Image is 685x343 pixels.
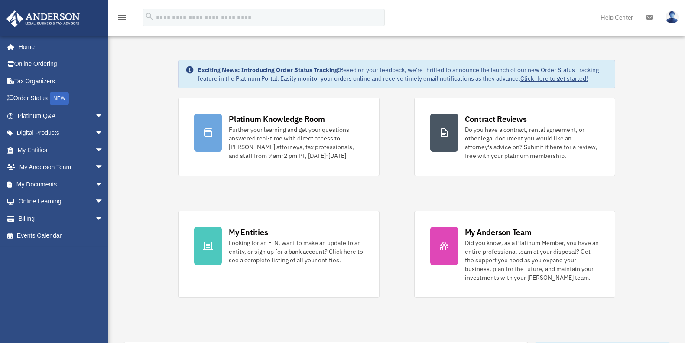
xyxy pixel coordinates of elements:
div: Do you have a contract, rental agreement, or other legal document you would like an attorney's ad... [465,125,599,160]
a: Events Calendar [6,227,117,245]
span: arrow_drop_down [95,124,112,142]
div: Contract Reviews [465,114,527,124]
img: Anderson Advisors Platinum Portal [4,10,82,27]
div: My Entities [229,227,268,238]
i: search [145,12,154,21]
div: Looking for an EIN, want to make an update to an entity, or sign up for a bank account? Click her... [229,238,363,265]
span: arrow_drop_down [95,176,112,193]
a: My Anderson Team Did you know, as a Platinum Member, you have an entire professional team at your... [414,211,615,298]
a: Click Here to get started! [520,75,588,82]
a: Platinum Knowledge Room Further your learning and get your questions answered real-time with dire... [178,98,379,176]
a: Tax Organizers [6,72,117,90]
div: Further your learning and get your questions answered real-time with direct access to [PERSON_NAM... [229,125,363,160]
span: arrow_drop_down [95,159,112,176]
div: Platinum Knowledge Room [229,114,325,124]
a: My Anderson Teamarrow_drop_down [6,159,117,176]
div: Did you know, as a Platinum Member, you have an entire professional team at your disposal? Get th... [465,238,599,282]
span: arrow_drop_down [95,141,112,159]
a: Billingarrow_drop_down [6,210,117,227]
a: My Entities Looking for an EIN, want to make an update to an entity, or sign up for a bank accoun... [178,211,379,298]
div: NEW [50,92,69,105]
span: arrow_drop_down [95,107,112,125]
a: Digital Productsarrow_drop_down [6,124,117,142]
img: User Pic [666,11,679,23]
a: Contract Reviews Do you have a contract, rental agreement, or other legal document you would like... [414,98,615,176]
a: My Entitiesarrow_drop_down [6,141,117,159]
div: Based on your feedback, we're thrilled to announce the launch of our new Order Status Tracking fe... [198,65,608,83]
span: arrow_drop_down [95,193,112,211]
a: Platinum Q&Aarrow_drop_down [6,107,117,124]
a: Home [6,38,112,56]
a: Order StatusNEW [6,90,117,108]
div: My Anderson Team [465,227,532,238]
a: My Documentsarrow_drop_down [6,176,117,193]
a: menu [117,15,127,23]
strong: Exciting News: Introducing Order Status Tracking! [198,66,340,74]
a: Online Ordering [6,56,117,73]
i: menu [117,12,127,23]
a: Online Learningarrow_drop_down [6,193,117,210]
span: arrow_drop_down [95,210,112,228]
